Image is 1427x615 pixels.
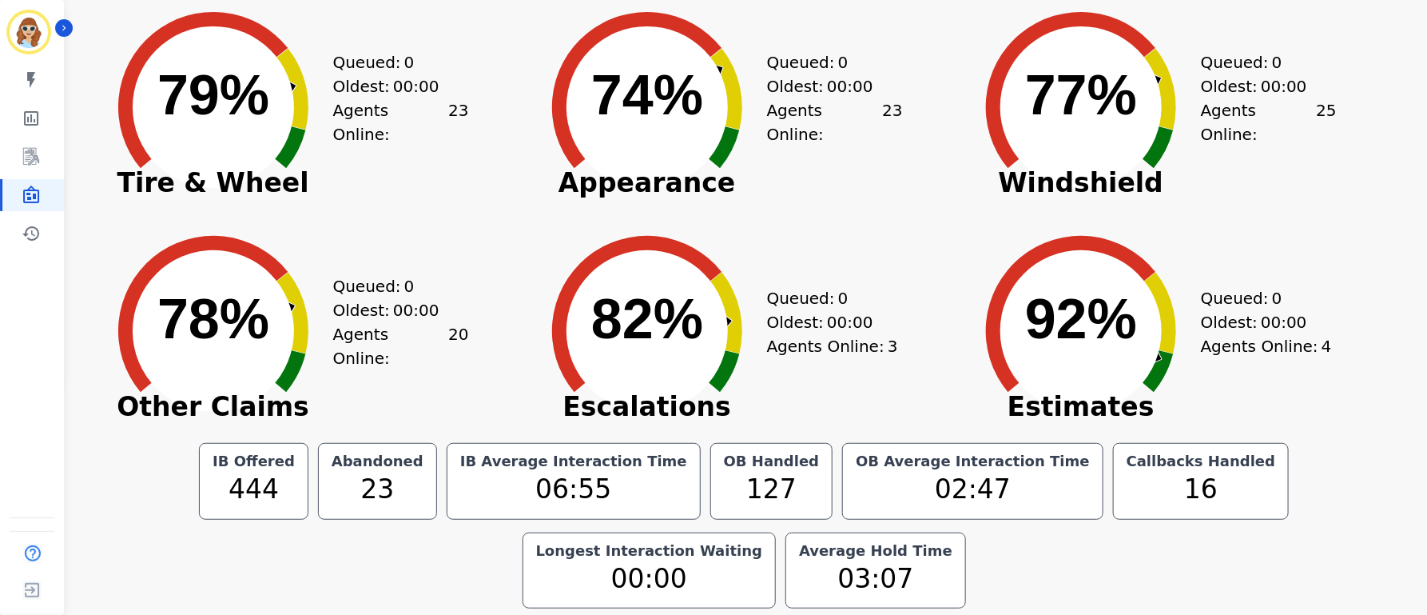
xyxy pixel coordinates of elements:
span: 00:00 [393,298,439,322]
span: 0 [838,50,849,74]
div: Longest Interaction Waiting [533,543,766,559]
span: Appearance [527,175,767,191]
span: 0 [404,50,415,74]
text: 77% [1025,64,1137,126]
span: 3 [888,334,898,358]
div: 06:55 [457,469,690,509]
div: Queued: [333,274,453,298]
div: Callbacks Handled [1123,453,1279,469]
span: 00:00 [827,310,873,334]
span: Other Claims [93,399,333,415]
div: Oldest: [1201,310,1321,334]
span: 4 [1322,334,1332,358]
div: Oldest: [333,74,453,98]
div: OB Handled [721,453,822,469]
div: Agents Online: [333,322,469,370]
div: Queued: [1201,50,1321,74]
div: Oldest: [767,74,887,98]
div: Agents Online: [767,98,903,146]
span: Estimates [961,399,1201,415]
span: 25 [1316,98,1336,146]
div: Average Hold Time [796,543,956,559]
div: 02:47 [853,469,1093,509]
span: 20 [448,322,468,370]
div: IB Offered [209,453,298,469]
text: 92% [1025,288,1137,350]
div: IB Average Interaction Time [457,453,690,469]
span: Tire & Wheel [93,175,333,191]
text: 82% [591,288,703,350]
span: 0 [838,286,849,310]
div: Queued: [767,50,887,74]
div: 00:00 [533,559,766,599]
span: 0 [404,274,415,298]
div: 16 [1123,469,1279,509]
span: Windshield [961,175,1201,191]
div: Queued: [767,286,887,310]
text: 78% [157,288,269,350]
div: 23 [328,469,427,509]
div: Oldest: [1201,74,1321,98]
span: 0 [1272,286,1282,310]
div: Abandoned [328,453,427,469]
div: Agents Online: [1201,334,1337,358]
div: Queued: [333,50,453,74]
text: 79% [157,64,269,126]
span: 00:00 [393,74,439,98]
div: Agents Online: [333,98,469,146]
span: 00:00 [827,74,873,98]
div: 127 [721,469,822,509]
img: Bordered avatar [10,13,48,51]
span: Escalations [527,399,767,415]
div: Queued: [1201,286,1321,310]
span: 0 [1272,50,1282,74]
span: 00:00 [1261,310,1307,334]
div: 444 [209,469,298,509]
div: OB Average Interaction Time [853,453,1093,469]
div: Agents Online: [767,334,903,358]
div: 03:07 [796,559,956,599]
div: Oldest: [333,298,453,322]
span: 23 [448,98,468,146]
span: 23 [882,98,902,146]
div: Oldest: [767,310,887,334]
text: 74% [591,64,703,126]
span: 00:00 [1261,74,1307,98]
div: Agents Online: [1201,98,1337,146]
